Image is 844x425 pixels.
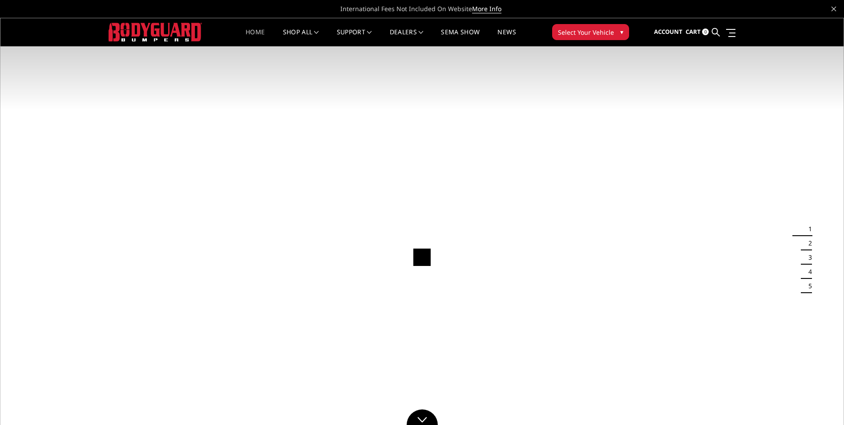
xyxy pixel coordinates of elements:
span: 0 [702,29,709,35]
a: Click to Down [407,409,438,425]
button: 2 of 5 [803,236,812,250]
a: shop all [283,29,319,46]
img: BODYGUARD BUMPERS [109,23,202,41]
a: Home [246,29,265,46]
a: Account [654,20,682,44]
span: Account [654,28,682,36]
button: 3 of 5 [803,250,812,265]
a: Cart 0 [686,20,709,44]
span: Cart [686,28,701,36]
button: Select Your Vehicle [552,24,629,40]
span: ▾ [620,27,623,37]
a: More Info [472,4,501,13]
span: Select Your Vehicle [558,28,614,37]
a: Support [337,29,372,46]
a: News [497,29,516,46]
a: Dealers [390,29,424,46]
button: 5 of 5 [803,279,812,293]
button: 4 of 5 [803,265,812,279]
button: 1 of 5 [803,222,812,236]
a: SEMA Show [441,29,480,46]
